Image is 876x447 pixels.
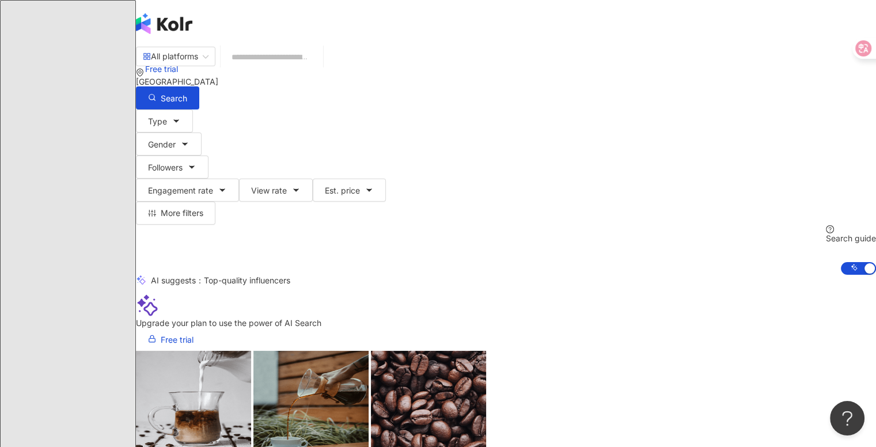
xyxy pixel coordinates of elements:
button: More filters [136,202,215,225]
button: Gender [136,132,202,156]
span: Free trial [161,335,194,344]
span: Type [148,117,167,126]
div: Search guide [826,234,876,243]
iframe: Help Scout Beacon - Open [830,401,864,435]
div: [GEOGRAPHIC_DATA] [136,77,876,86]
button: Followers [136,156,208,179]
span: Top-quality influencers [204,275,290,285]
div: All platforms [143,47,198,66]
div: Upgrade your plan to use the power of AI Search [136,319,876,328]
span: environment [136,69,144,77]
button: View rate [239,179,313,202]
div: AI suggests ： [151,276,290,285]
span: Followers [148,163,183,172]
span: Engagement rate [148,186,213,195]
span: Est. price [325,186,360,195]
span: Search [161,94,187,103]
span: appstore [143,52,151,60]
img: logo [136,13,192,34]
button: Search [136,86,199,109]
span: Gender [148,140,176,149]
button: Est. price [313,179,386,202]
a: Free trial [136,328,206,351]
button: Type [136,109,193,132]
span: question-circle [826,225,834,233]
span: More filters [161,209,203,218]
button: Engagement rate [136,179,239,202]
span: View rate [251,186,287,195]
